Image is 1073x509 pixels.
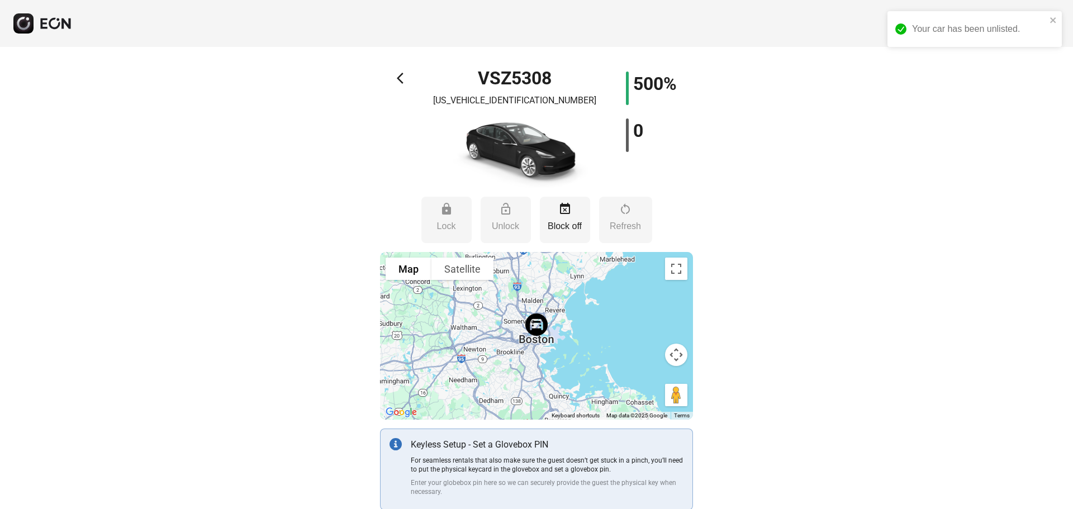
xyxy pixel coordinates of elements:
a: Terms (opens in new tab) [674,412,690,418]
p: For seamless rentals that also make sure the guest doesn’t get stuck in a pinch, you’ll need to p... [411,456,683,474]
a: Open this area in Google Maps (opens a new window) [383,405,420,420]
h1: 500% [633,77,677,91]
button: Show satellite imagery [431,258,493,280]
img: car [436,112,593,190]
p: Block off [545,220,585,233]
h1: VSZ5308 [478,72,552,85]
button: close [1050,16,1057,25]
button: Block off [540,197,590,243]
p: [US_VEHICLE_IDENTIFICATION_NUMBER] [433,94,596,107]
button: Drag Pegman onto the map to open Street View [665,384,687,406]
button: Show street map [386,258,431,280]
span: event_busy [558,202,572,216]
span: Map data ©2025 Google [606,412,667,418]
p: Keyless Setup - Set a Glovebox PIN [411,438,683,451]
button: Keyboard shortcuts [552,412,600,420]
button: Toggle fullscreen view [665,258,687,280]
h1: 0 [633,124,643,137]
img: info [390,438,402,450]
p: Enter your globebox pin here so we can securely provide the guest the physical key when necessary. [411,478,683,496]
img: Google [383,405,420,420]
button: Map camera controls [665,344,687,366]
span: arrow_back_ios [397,72,410,85]
div: Your car has been unlisted. [912,22,1046,36]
